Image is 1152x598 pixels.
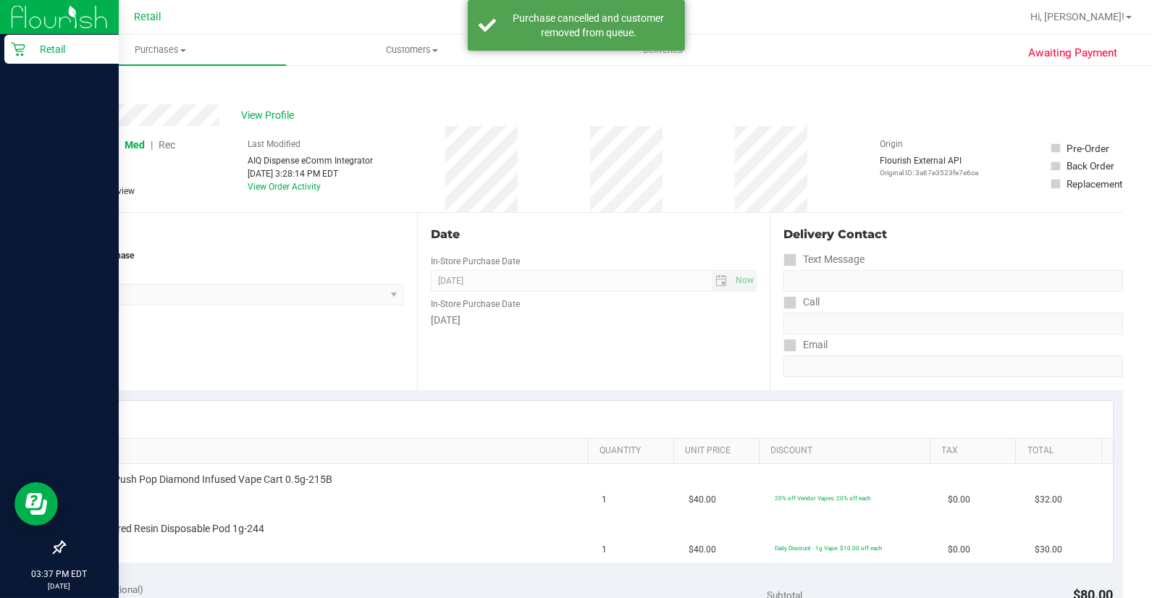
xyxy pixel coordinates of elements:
div: Delivery Contact [783,226,1123,243]
a: Discount [770,445,925,457]
iframe: Resource center [14,482,58,526]
span: Daily Discount - 1g Vape: $10.00 off each [775,544,883,552]
div: Flourish External API [880,154,978,178]
inline-svg: Retail [11,42,25,56]
div: Pre-Order [1067,141,1110,156]
a: SKU [85,445,582,457]
span: | [151,139,153,151]
span: $40.00 [689,493,716,507]
label: Last Modified [248,138,300,151]
div: Purchase cancelled and customer removed from queue. [504,11,674,40]
label: Origin [880,138,903,151]
div: Back Order [1067,159,1115,173]
label: In-Store Purchase Date [431,298,520,311]
input: Format: (999) 999-9999 [783,270,1123,292]
label: In-Store Purchase Date [431,255,520,268]
p: Original ID: 3a67e3523fe7e6ca [880,167,978,178]
label: Text Message [783,249,865,270]
span: 1 [602,543,607,557]
div: Date [431,226,757,243]
div: [DATE] [431,313,757,328]
label: Email [783,334,828,355]
span: $32.00 [1035,493,1062,507]
span: Awaiting Payment [1028,45,1117,62]
span: $40.00 [689,543,716,557]
a: View Order Activity [248,182,321,192]
input: Format: (999) 999-9999 [783,313,1123,334]
p: [DATE] [7,581,112,591]
div: [DATE] 3:28:14 PM EDT [248,167,373,180]
p: 03:37 PM EDT [7,568,112,581]
span: Rec [159,139,175,151]
span: 20% off Vendor Vapes: 20% off each [775,494,871,502]
div: Location [64,226,404,243]
span: Purchases [35,43,286,56]
div: AIQ Dispense eComm Integrator [248,154,373,167]
span: Customers [287,43,537,56]
span: View Profile [241,108,299,123]
p: Retail [25,41,112,58]
a: Customers [286,35,537,65]
a: Tax [942,445,1011,457]
div: Replacement [1067,177,1123,191]
span: Med [125,139,145,151]
span: Hi, [PERSON_NAME]! [1030,11,1124,22]
span: $30.00 [1035,543,1062,557]
span: $0.00 [949,493,971,507]
span: 1 [602,493,607,507]
label: Call [783,292,820,313]
a: Quantity [600,445,668,457]
a: Unit Price [685,445,754,457]
a: Purchases [35,35,286,65]
span: $0.00 [949,543,971,557]
a: Total [1027,445,1096,457]
span: Purple Push Pop Diamond Infused Vape Cart 0.5g-215B [83,473,333,487]
span: GG4 Cured Resin Disposable Pod 1g-244 [83,522,265,536]
span: Retail [134,11,161,23]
